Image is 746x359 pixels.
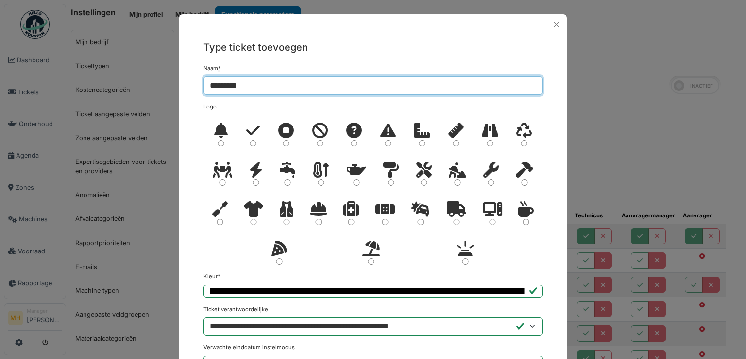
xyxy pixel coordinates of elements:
label: Ticket verantwoordelijke [203,305,268,314]
button: Close [550,18,563,31]
h5: Type ticket toevoegen [203,40,543,54]
label: Verwachte einddatum instelmodus [203,343,295,352]
label: Naam [203,64,221,72]
label: Kleur [203,272,220,281]
abbr: Verplicht [218,65,221,72]
label: Logo [203,103,217,111]
abbr: Verplicht [218,273,220,280]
